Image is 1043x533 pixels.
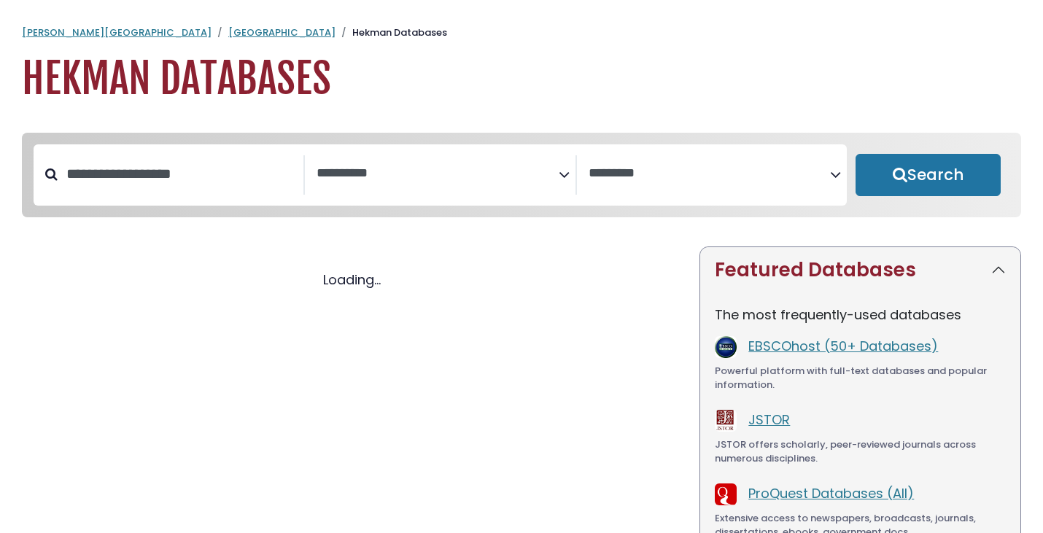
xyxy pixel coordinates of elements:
a: [GEOGRAPHIC_DATA] [228,26,336,39]
input: Search database by title or keyword [58,162,303,186]
button: Submit for Search Results [856,154,1001,196]
nav: breadcrumb [22,26,1021,40]
textarea: Search [317,166,558,182]
p: The most frequently-used databases [715,305,1006,324]
a: ProQuest Databases (All) [748,484,914,502]
a: EBSCOhost (50+ Databases) [748,337,938,355]
li: Hekman Databases [336,26,447,40]
button: Featured Databases [700,247,1020,293]
div: JSTOR offers scholarly, peer-reviewed journals across numerous disciplines. [715,437,1006,466]
textarea: Search [589,166,830,182]
h1: Hekman Databases [22,55,1021,104]
div: Loading... [22,270,682,289]
div: Powerful platform with full-text databases and popular information. [715,364,1006,392]
a: JSTOR [748,411,790,429]
nav: Search filters [22,133,1021,217]
a: [PERSON_NAME][GEOGRAPHIC_DATA] [22,26,212,39]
